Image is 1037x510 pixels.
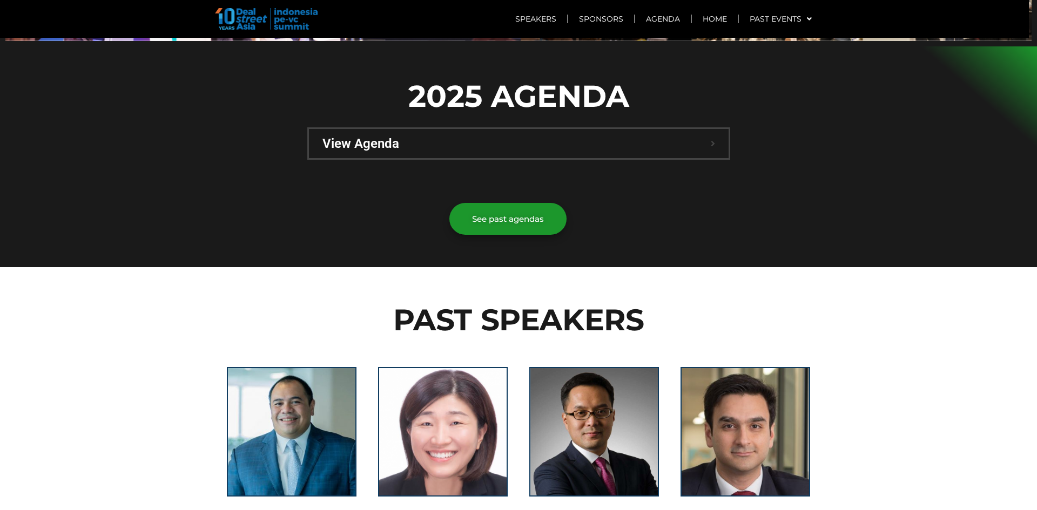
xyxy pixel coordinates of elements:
[472,215,544,223] span: See past agendas
[681,367,810,497] img: Rohit-Anand
[529,367,659,497] img: patrick walujo
[227,367,356,497] img: Pandu Sjahrir
[322,137,711,150] span: View Agenda
[216,305,821,335] h2: PAST SPEAKERS
[449,203,567,235] a: See past agendas
[307,73,730,119] p: 2025 AGENDA
[692,6,738,31] a: Home
[568,6,634,31] a: Sponsors
[739,6,823,31] a: Past Events
[635,6,691,31] a: Agenda
[378,367,508,497] img: Jenny Lee
[504,6,567,31] a: Speakers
